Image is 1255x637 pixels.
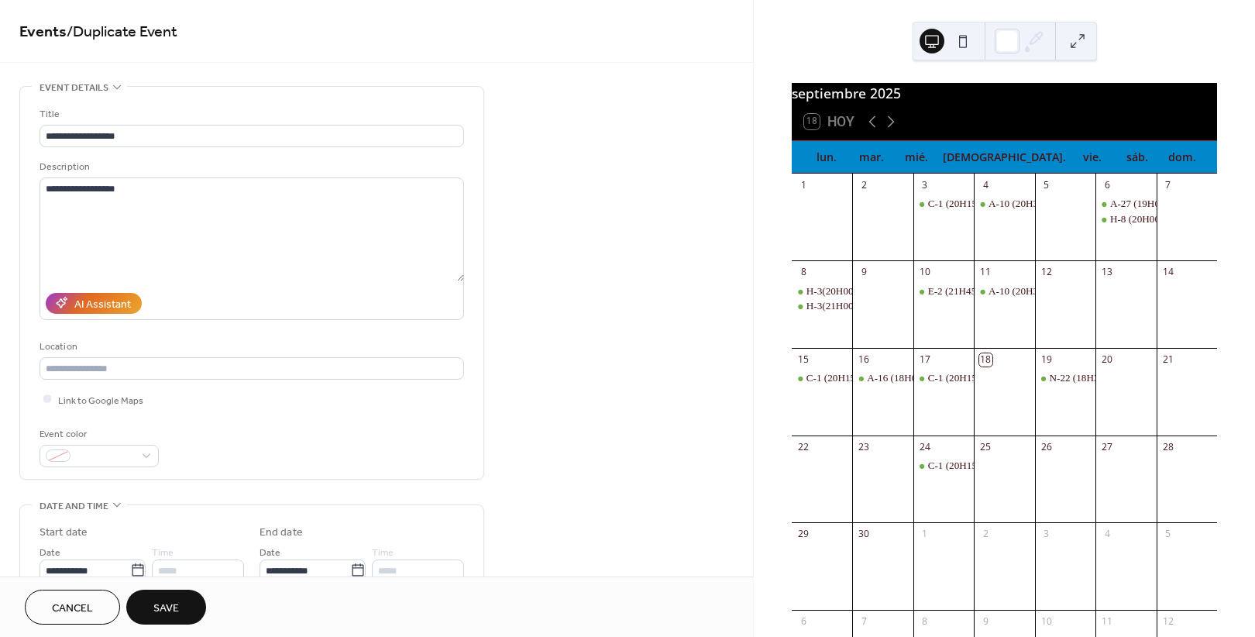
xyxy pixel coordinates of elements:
[918,178,931,191] div: 3
[928,197,1012,211] div: C-1 (20H15-21H45)
[858,440,871,453] div: 23
[849,141,894,173] div: mar.
[25,590,120,625] button: Cancel
[1101,440,1114,453] div: 27
[1101,266,1114,279] div: 13
[260,544,280,560] span: Date
[806,371,890,385] div: C-1 (20H15-21H45)
[928,371,1012,385] div: C-1 (20H15-21H45)
[974,284,1034,298] div: A-10 (20H30-22H00)
[797,440,810,453] div: 22
[67,17,177,47] span: / Duplicate Event
[797,178,810,191] div: 1
[797,615,810,628] div: 6
[979,353,992,367] div: 18
[372,544,394,560] span: Time
[260,525,303,541] div: End date
[979,178,992,191] div: 4
[804,141,849,173] div: lun.
[1161,615,1174,628] div: 12
[1161,440,1174,453] div: 28
[58,392,143,408] span: Link to Google Maps
[1115,141,1160,173] div: sáb.
[1160,141,1205,173] div: dom.
[52,601,93,617] span: Cancel
[40,544,60,560] span: Date
[40,426,156,442] div: Event color
[989,284,1078,298] div: A-10 (20H30-22H00)
[918,353,931,367] div: 17
[1095,212,1156,226] div: H-8 (20H00-21H00)
[1040,528,1053,541] div: 3
[40,80,108,96] span: Event details
[852,371,913,385] div: A-16 (18H00-19H00)
[792,371,852,385] div: C-1 (20H15-21H45)
[979,440,992,453] div: 25
[40,159,461,175] div: Description
[858,266,871,279] div: 9
[1040,615,1053,628] div: 10
[974,197,1034,211] div: A-10 (20H30-22H00)
[928,459,1012,473] div: C-1 (20H15-21H45)
[1110,197,1199,211] div: A-27 (19H00-20H00)
[1040,353,1053,367] div: 19
[46,293,142,314] button: AI Assistant
[797,266,810,279] div: 8
[858,615,871,628] div: 7
[867,371,956,385] div: A-16 (18H00-19H00)
[40,525,88,541] div: Start date
[1101,178,1114,191] div: 6
[797,528,810,541] div: 29
[979,266,992,279] div: 11
[894,141,939,173] div: mié.
[1040,266,1053,279] div: 12
[806,284,888,298] div: H-3(20H00-21H00)
[19,17,67,47] a: Events
[1101,615,1114,628] div: 11
[40,106,461,122] div: Title
[918,528,931,541] div: 1
[1070,141,1115,173] div: vie.
[126,590,206,625] button: Save
[979,615,992,628] div: 9
[1040,178,1053,191] div: 5
[979,528,992,541] div: 2
[913,371,974,385] div: C-1 (20H15-21H45)
[1040,440,1053,453] div: 26
[1101,353,1114,367] div: 20
[918,615,931,628] div: 8
[913,459,974,473] div: C-1 (20H15-21H45)
[74,296,131,312] div: AI Assistant
[40,498,108,515] span: Date and time
[1161,178,1174,191] div: 7
[913,197,974,211] div: C-1 (20H15-21H45)
[1110,212,1195,226] div: H-8 (20H00-21H00)
[792,299,852,313] div: H-3(21H00-22H00)
[40,339,461,355] div: Location
[1161,266,1174,279] div: 14
[153,601,179,617] span: Save
[806,299,888,313] div: H-3(21H00-22H00)
[928,284,1011,298] div: E-2 (21H45-22H45)
[152,544,174,560] span: Time
[858,178,871,191] div: 2
[913,284,974,298] div: E-2 (21H45-22H45)
[858,528,871,541] div: 30
[1161,353,1174,367] div: 21
[1049,371,1138,385] div: N-22 (18H30-20H30)
[1161,528,1174,541] div: 5
[792,284,852,298] div: H-3(20H00-21H00)
[792,83,1217,103] div: septiembre 2025
[797,353,810,367] div: 15
[918,266,931,279] div: 10
[989,197,1078,211] div: A-10 (20H30-22H00)
[939,141,1070,173] div: [DEMOGRAPHIC_DATA].
[1101,528,1114,541] div: 4
[918,440,931,453] div: 24
[858,353,871,367] div: 16
[1035,371,1095,385] div: N-22 (18H30-20H30)
[1095,197,1156,211] div: A-27 (19H00-20H00)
